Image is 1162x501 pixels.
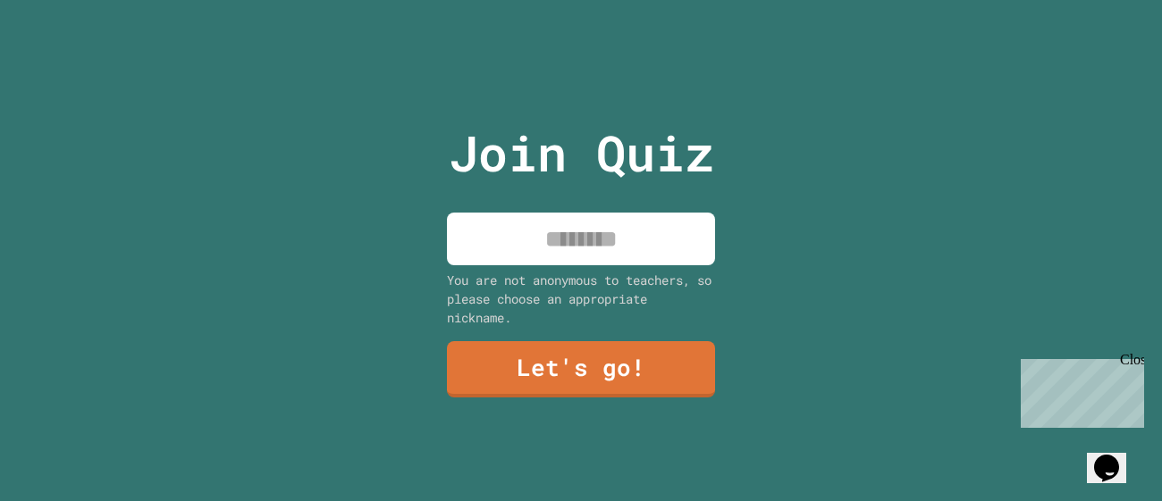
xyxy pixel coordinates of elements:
[7,7,123,113] div: Chat with us now!Close
[447,341,715,397] a: Let's go!
[1087,430,1144,483] iframe: chat widget
[1014,352,1144,428] iframe: chat widget
[449,116,714,190] p: Join Quiz
[447,271,715,327] div: You are not anonymous to teachers, so please choose an appropriate nickname.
